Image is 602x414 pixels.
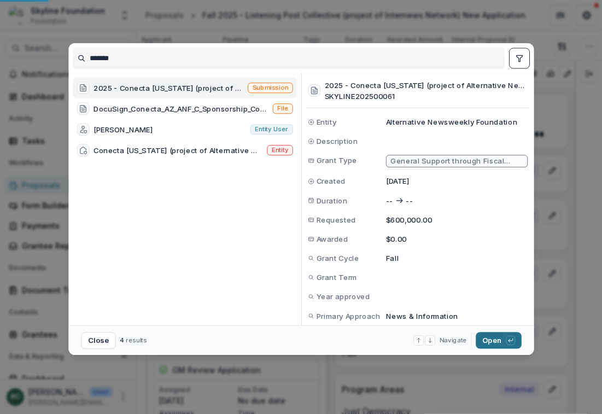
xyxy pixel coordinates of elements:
h3: SKYLINE202500061 [324,90,527,101]
h3: 2025 - Conecta [US_STATE] (project of Alternative Newsweekly Foundation) - New Application [324,80,527,91]
span: 4 [120,336,124,344]
span: Grant Term [316,272,356,283]
p: [DATE] [385,176,527,186]
span: Grant Cycle [316,253,359,264]
p: $600,000.00 [385,214,527,225]
span: Created [316,176,345,186]
button: Open [476,332,522,348]
span: Duration [316,195,347,206]
button: Close [81,332,116,348]
div: DocuSign_Conecta_AZ_ANF_C_Sponsorship_Contra.pdf [93,103,268,114]
span: Requested [316,214,355,225]
span: General Support through Fiscal Sponsor [390,157,523,166]
span: Entity [316,116,336,127]
span: results [125,336,147,344]
span: Awarded [316,234,348,244]
span: Description [316,136,358,147]
p: -- [385,195,393,206]
span: Primary Approach [316,310,380,321]
span: Year approved [316,291,370,302]
p: -- [405,195,412,206]
p: $0.00 [385,234,527,244]
span: Entity [271,146,288,154]
div: 2025 - Conecta [US_STATE] (project of Alternative Newsweekly Foundation) - New Application [93,83,244,94]
span: Grant Type [316,155,356,166]
p: Alternative Newsweekly Foundation [385,116,527,127]
span: Navigate [439,336,466,345]
p: News & Information [385,310,527,321]
span: Entity user [255,125,288,133]
div: [PERSON_NAME] [93,124,153,135]
p: Fall [385,253,527,264]
button: toggle filters [509,48,530,69]
span: File [277,104,288,112]
span: Submission [252,84,288,91]
div: Conecta [US_STATE] (project of Alternative Newsweekly Foundation) [93,145,263,156]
